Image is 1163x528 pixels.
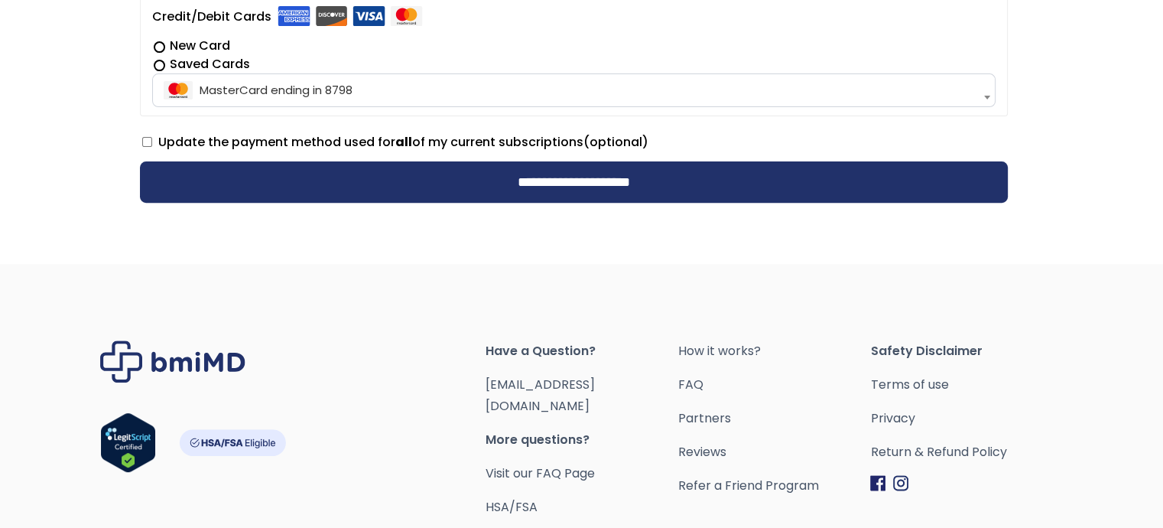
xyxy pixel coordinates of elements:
[677,374,870,396] a: FAQ
[278,6,310,26] img: amex.svg
[142,133,648,151] label: Update the payment method used for of my current subscriptions
[870,475,885,491] img: Facebook
[677,475,870,497] a: Refer a Friend Program
[486,376,595,415] a: [EMAIL_ADDRESS][DOMAIN_NAME]
[352,6,385,26] img: visa.svg
[152,37,996,55] label: New Card
[157,74,991,106] span: MasterCard ending in 8798
[486,429,678,451] span: More questions?
[100,412,156,480] a: Verify LegitScript Approval for www.bmimd.com
[315,6,348,26] img: discover.svg
[152,55,996,73] label: Saved Cards
[486,464,595,482] a: Visit our FAQ Page
[100,341,245,383] img: Brand Logo
[152,5,423,29] label: Credit/Debit Cards
[583,133,648,151] span: (optional)
[395,133,412,151] strong: all
[179,429,286,456] img: HSA-FSA
[390,6,423,26] img: mastercard.svg
[152,73,996,107] span: MasterCard ending in 8798
[486,341,678,362] span: Have a Question?
[870,408,1063,429] a: Privacy
[893,475,908,491] img: Instagram
[870,442,1063,463] a: Return & Refund Policy
[486,498,538,516] a: HSA/FSA
[870,341,1063,362] span: Safety Disclaimer
[677,408,870,429] a: Partners
[677,442,870,463] a: Reviews
[100,412,156,473] img: Verify Approval for www.bmimd.com
[870,374,1063,396] a: Terms of use
[142,137,152,147] input: Update the payment method used forallof my current subscriptions(optional)
[677,341,870,362] a: How it works?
